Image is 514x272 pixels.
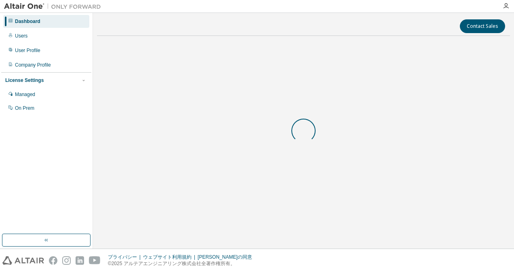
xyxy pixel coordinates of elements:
div: Company Profile [15,62,51,68]
font: 2025 アルテアエンジニアリング株式会社全著作権所有。 [112,261,235,266]
img: instagram.svg [62,256,71,265]
img: アルタイルワン [4,2,105,10]
div: ウェブサイト利用規約 [143,254,198,260]
img: altair_logo.svg [2,256,44,265]
button: Contact Sales [460,19,505,33]
div: User Profile [15,47,40,54]
div: Managed [15,91,35,98]
div: [PERSON_NAME]の同意 [198,254,257,260]
img: youtube.svg [89,256,101,265]
div: Dashboard [15,18,40,25]
img: linkedin.svg [76,256,84,265]
img: facebook.svg [49,256,57,265]
p: © [108,260,257,267]
div: Users [15,33,27,39]
div: プライバシー [108,254,143,260]
div: On Prem [15,105,34,111]
div: License Settings [5,77,44,84]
